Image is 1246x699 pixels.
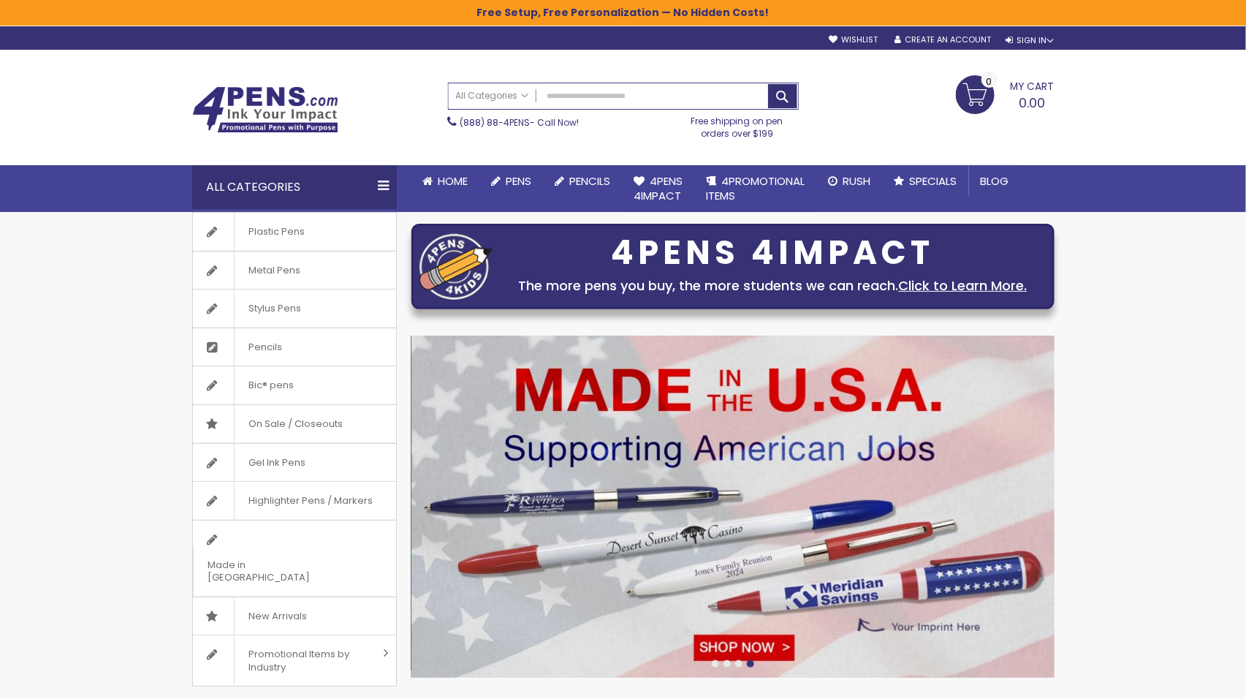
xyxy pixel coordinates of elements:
[883,165,969,197] a: Specials
[193,521,396,597] a: Made in [GEOGRAPHIC_DATA]
[234,482,388,520] span: Highlighter Pens / Markers
[695,165,817,213] a: 4PROMOTIONALITEMS
[192,86,338,133] img: 4Pens Custom Pens and Promotional Products
[234,328,297,366] span: Pencils
[419,233,493,300] img: four_pen_logo.png
[193,290,396,328] a: Stylus Pens
[707,173,805,203] span: 4PROMOTIONAL ITEMS
[234,290,316,328] span: Stylus Pens
[193,482,396,520] a: Highlighter Pens / Markers
[411,165,480,197] a: Home
[987,75,992,88] span: 0
[623,165,695,213] a: 4Pens4impact
[480,165,544,197] a: Pens
[449,83,536,107] a: All Categories
[193,366,396,404] a: Bic® pens
[234,635,379,686] span: Promotional Items by Industry
[193,252,396,290] a: Metal Pens
[817,165,883,197] a: Rush
[460,116,531,129] a: (888) 88-4PENS
[234,366,309,404] span: Bic® pens
[456,90,529,102] span: All Categories
[544,165,623,197] a: Pencils
[193,405,396,443] a: On Sale / Closeouts
[676,110,799,139] div: Free shipping on pen orders over $199
[1006,35,1054,46] div: Sign In
[234,213,320,251] span: Plastic Pens
[899,276,1027,295] a: Click to Learn More.
[193,597,396,635] a: New Arrivals
[193,546,360,597] span: Made in [GEOGRAPHIC_DATA]
[234,405,358,443] span: On Sale / Closeouts
[500,276,1046,296] div: The more pens you buy, the more students we can reach.
[956,75,1055,112] a: 0.00 0
[438,173,468,189] span: Home
[234,444,321,482] span: Gel Ink Pens
[1019,94,1046,112] span: 0.00
[192,165,397,209] div: All Categories
[969,165,1021,197] a: Blog
[843,173,871,189] span: Rush
[234,597,322,635] span: New Arrivals
[193,635,396,686] a: Promotional Items by Industry
[460,116,580,129] span: - Call Now!
[981,173,1009,189] span: Blog
[570,173,611,189] span: Pencils
[411,336,1055,678] img: /custom-pens/usa-made-pens.html
[193,444,396,482] a: Gel Ink Pens
[910,173,957,189] span: Specials
[234,252,316,290] span: Metal Pens
[193,328,396,366] a: Pencils
[506,173,532,189] span: Pens
[634,173,683,203] span: 4Pens 4impact
[894,34,991,45] a: Create an Account
[193,213,396,251] a: Plastic Pens
[829,34,878,45] a: Wishlist
[500,238,1046,268] div: 4PENS 4IMPACT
